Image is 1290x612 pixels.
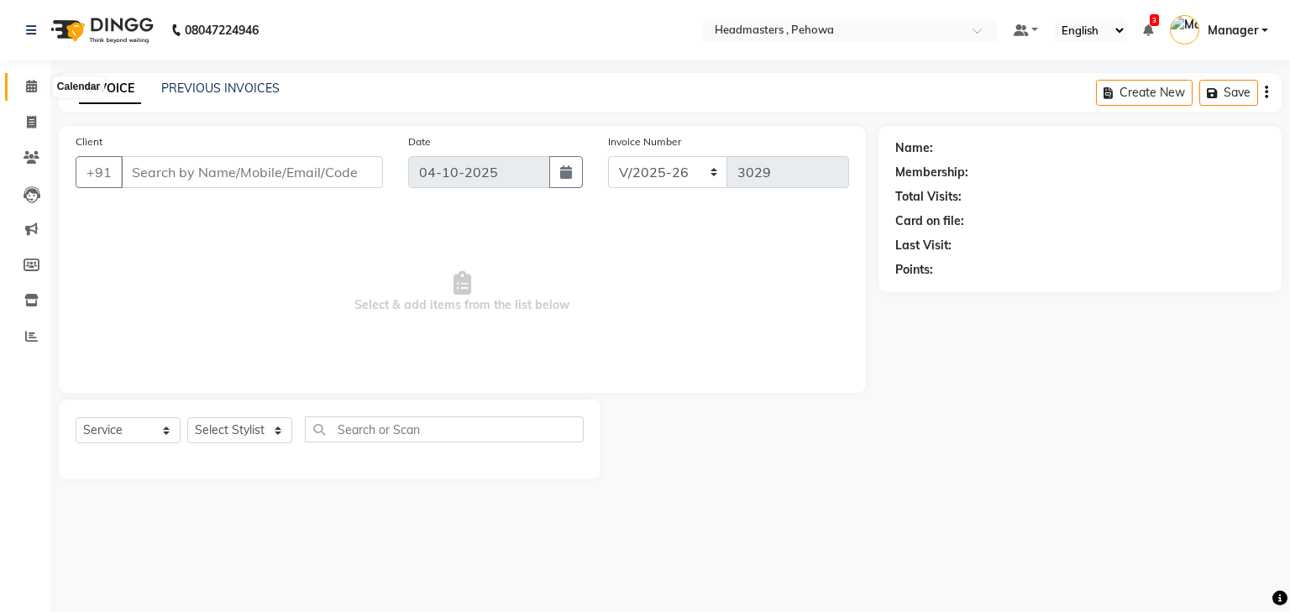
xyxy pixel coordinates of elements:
div: Name: [895,139,933,157]
div: Calendar [53,77,104,97]
a: 3 [1143,23,1153,38]
input: Search or Scan [305,416,584,442]
div: Points: [895,261,933,279]
span: Select & add items from the list below [76,208,849,376]
button: +91 [76,156,123,188]
span: 3 [1150,14,1159,26]
label: Date [408,134,431,149]
div: Card on file: [895,212,964,230]
div: Membership: [895,164,968,181]
button: Create New [1096,80,1193,106]
img: Manager [1170,15,1199,44]
b: 08047224946 [185,7,259,54]
a: PREVIOUS INVOICES [161,81,280,96]
button: Save [1199,80,1258,106]
div: Last Visit: [895,237,952,254]
img: logo [43,7,158,54]
div: Total Visits: [895,188,962,206]
input: Search by Name/Mobile/Email/Code [121,156,383,188]
label: Client [76,134,102,149]
label: Invoice Number [608,134,681,149]
span: Manager [1208,22,1258,39]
